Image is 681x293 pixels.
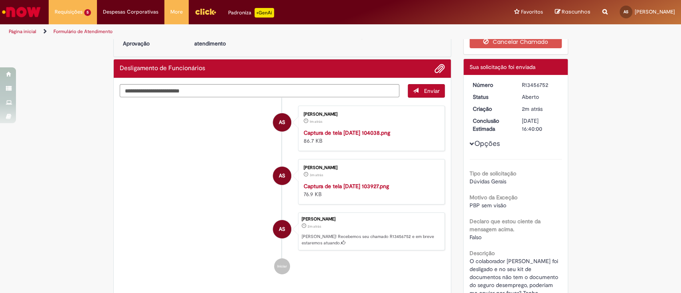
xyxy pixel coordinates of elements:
li: Adriana Pedreira Santos [120,212,445,251]
a: Captura de tela [DATE] 103927.png [304,183,389,190]
p: [PERSON_NAME]! Recebemos seu chamado R13456752 e em breve estaremos atuando. [302,234,440,246]
div: Padroniza [228,8,274,18]
div: Adriana Pedreira Santos [273,167,291,185]
b: Declaro que estou ciente da mensagem acima. [470,218,541,233]
span: 2m atrás [522,105,543,112]
a: Formulário de Atendimento [53,28,113,35]
span: 2m atrás [308,224,321,229]
div: Adriana Pedreira Santos [273,113,291,132]
span: 1m atrás [310,119,322,124]
p: Aguardando Aprovação [117,31,156,47]
div: Adriana Pedreira Santos [273,220,291,238]
ul: Histórico de tíquete [120,98,445,283]
textarea: Digite sua mensagem aqui... [120,84,400,98]
time: 28/08/2025 10:39:56 [308,224,321,229]
span: Sua solicitação foi enviada [470,63,535,71]
img: click_logo_yellow_360x200.png [195,6,216,18]
h2: Desligamento de Funcionários Histórico de tíquete [120,65,205,72]
p: Aguardando atendimento [191,31,229,47]
time: 28/08/2025 10:40:52 [310,119,322,124]
div: R13456752 [522,81,559,89]
span: Dúvidas Gerais [470,178,506,185]
span: PBP sem visão [470,202,506,209]
div: [PERSON_NAME] [304,165,436,170]
span: 3m atrás [310,173,323,177]
div: 86.7 KB [304,129,436,145]
button: Enviar [408,84,445,98]
dt: Criação [467,105,516,113]
img: ServiceNow [1,4,42,20]
span: More [170,8,183,16]
span: AS [279,166,285,185]
div: [DATE] 16:40:00 [522,117,559,133]
div: 76.9 KB [304,182,436,198]
span: Falso [470,234,482,241]
button: Adicionar anexos [434,63,445,74]
time: 28/08/2025 10:39:41 [310,173,323,177]
ul: Trilhas de página [6,24,448,39]
button: Cancelar Chamado [470,35,562,48]
b: Tipo de solicitação [470,170,516,177]
span: Rascunhos [562,8,590,16]
div: [PERSON_NAME] [304,112,436,117]
span: [PERSON_NAME] [635,8,675,15]
b: Descrição [470,250,495,257]
span: Favoritos [521,8,543,16]
a: Página inicial [9,28,36,35]
span: AS [279,220,285,239]
a: Captura de tela [DATE] 104038.png [304,129,390,136]
a: Rascunhos [555,8,590,16]
dt: Status [467,93,516,101]
span: Requisições [55,8,83,16]
dt: Número [467,81,516,89]
div: [PERSON_NAME] [302,217,440,222]
time: 28/08/2025 10:39:56 [522,105,543,112]
span: 5 [84,9,91,16]
dt: Conclusão Estimada [467,117,516,133]
p: +GenAi [255,8,274,18]
span: Despesas Corporativas [103,8,158,16]
b: Motivo da Exceção [470,194,517,201]
div: 28/08/2025 10:39:56 [522,105,559,113]
span: AS [279,113,285,132]
div: Aberto [522,93,559,101]
span: Enviar [424,87,440,94]
span: AS [624,9,628,14]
